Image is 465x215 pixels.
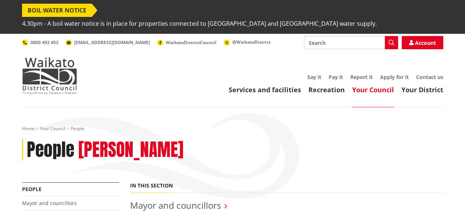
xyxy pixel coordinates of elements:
a: Contact us [416,74,443,80]
a: [EMAIL_ADDRESS][DOMAIN_NAME] [66,39,150,46]
a: People [22,186,42,193]
nav: breadcrumb [22,126,443,132]
h2: [PERSON_NAME] [78,139,183,161]
a: Say it [307,74,321,80]
a: Pay it [329,74,343,80]
span: WaikatoDistrictCouncil [166,39,217,46]
a: Mayor and councillors [22,200,77,207]
a: Your Council [352,85,394,94]
a: Your Council [40,125,65,132]
img: Waikato District Council - Te Kaunihera aa Takiwaa o Waikato [22,57,77,94]
span: 4.30pm - A boil water notice is in place for properties connected to [GEOGRAPHIC_DATA] and [GEOGR... [22,17,377,30]
a: Mayor and councillors [130,199,221,211]
h5: In this section [130,183,173,189]
h1: People [27,139,74,161]
a: Recreation [308,85,345,94]
span: [EMAIL_ADDRESS][DOMAIN_NAME] [74,39,150,46]
a: Your District [401,85,443,94]
a: WaikatoDistrictCouncil [157,39,217,46]
a: Apply for it [380,74,409,80]
a: @WaikatoDistrict [224,39,271,45]
span: People [71,125,85,132]
input: Search input [304,36,398,49]
a: Home [22,125,35,132]
a: Report it [350,74,373,80]
a: Services and facilities [229,85,301,94]
span: BOIL WATER NOTICE [22,4,92,17]
span: 0800 492 452 [31,39,58,46]
a: 0800 492 452 [22,39,58,46]
span: @WaikatoDistrict [232,39,271,45]
a: Account [402,36,443,49]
